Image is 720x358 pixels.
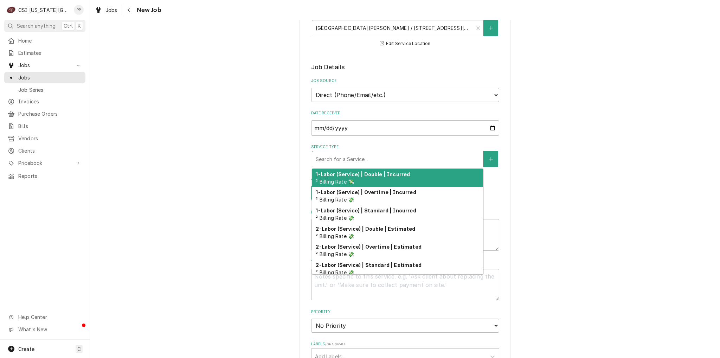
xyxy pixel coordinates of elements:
a: Purchase Orders [4,108,85,120]
a: Go to Help Center [4,311,85,323]
div: PP [74,5,84,15]
input: yyyy-mm-dd [311,120,499,136]
span: Create [18,346,34,352]
a: Jobs [92,4,120,16]
span: ² Billing Rate 💸 [316,251,354,257]
span: ² Billing Rate 💸 [316,179,354,185]
a: Reports [4,170,85,182]
span: ² Billing Rate 💸 [316,269,354,275]
button: Search anythingCtrlK [4,20,85,32]
button: Navigate back [123,4,135,15]
span: ² Billing Rate 💸 [316,215,354,221]
a: Go to Pricebook [4,157,85,169]
span: K [78,22,81,30]
strong: 1-Labor (Service) | Double | Incurred [316,171,410,177]
a: Clients [4,145,85,156]
div: Service Type [311,144,499,167]
label: Reason For Call [311,210,499,215]
span: Vendors [18,135,82,142]
a: Go to What's New [4,324,85,335]
a: Estimates [4,47,85,59]
button: Create New Service [483,151,498,167]
button: Create New Location [483,20,498,36]
span: Jobs [105,6,117,14]
a: Vendors [4,133,85,144]
a: Home [4,35,85,46]
div: Job Source [311,78,499,102]
legend: Job Details [311,63,499,72]
strong: 1-Labor (Service) | Standard | Incurred [316,207,416,213]
span: C [77,345,81,353]
span: ( optional ) [325,342,345,346]
span: Bills [18,122,82,130]
div: Date Received [311,110,499,135]
strong: 2-Labor (Service) | Double | Estimated [316,226,415,232]
span: Ctrl [64,22,73,30]
label: Date Received [311,110,499,116]
strong: 1-Labor (Service) | Overtime | Incurred [316,189,416,195]
span: Invoices [18,98,82,105]
span: Estimates [18,49,82,57]
span: Reports [18,172,82,180]
div: Technician Instructions [311,259,499,300]
span: Jobs [18,62,71,69]
label: Technician Instructions [311,259,499,265]
span: Search anything [17,22,56,30]
strong: 2-Labor (Service) | Overtime | Estimated [316,244,421,250]
div: Reason For Call [311,210,499,251]
span: Pricebook [18,159,71,167]
strong: 2-Labor (Service) | Standard | Estimated [316,262,421,268]
label: Priority [311,309,499,315]
div: CSI Kansas City's Avatar [6,5,16,15]
label: Job Type [311,176,499,181]
button: Edit Service Location [379,39,432,48]
label: Service Type [311,144,499,150]
span: Help Center [18,313,81,321]
label: Labels [311,341,499,347]
div: Priority [311,309,499,333]
a: Jobs [4,72,85,83]
span: Purchase Orders [18,110,82,117]
a: Job Series [4,84,85,96]
div: CSI [US_STATE][GEOGRAPHIC_DATA] [18,6,70,14]
span: Clients [18,147,82,154]
span: Jobs [18,74,82,81]
div: Service Location [311,13,499,48]
span: Job Series [18,86,82,94]
div: Philip Potter's Avatar [74,5,84,15]
span: ² Billing Rate 💸 [316,233,354,239]
svg: Create New Service [489,157,493,162]
span: Home [18,37,82,44]
a: Bills [4,120,85,132]
div: Job Type [311,176,499,201]
span: What's New [18,326,81,333]
a: Invoices [4,96,85,107]
span: New Job [135,5,161,15]
a: Go to Jobs [4,59,85,71]
div: C [6,5,16,15]
label: Job Source [311,78,499,84]
span: ² Billing Rate 💸 [316,197,354,203]
svg: Create New Location [489,26,493,31]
